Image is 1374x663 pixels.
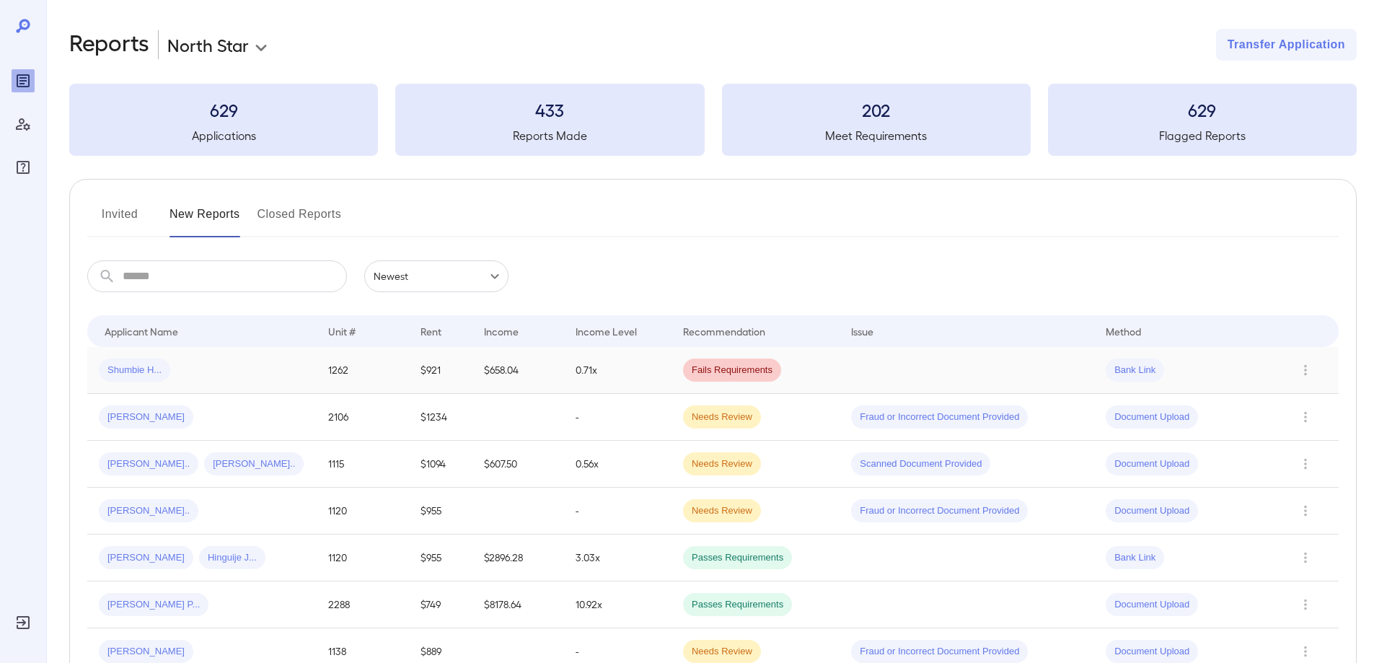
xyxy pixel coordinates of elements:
[683,410,761,424] span: Needs Review
[409,394,472,441] td: $1234
[683,504,761,518] span: Needs Review
[722,127,1031,144] h5: Meet Requirements
[1106,504,1198,518] span: Document Upload
[409,347,472,394] td: $921
[395,127,704,144] h5: Reports Made
[1106,598,1198,612] span: Document Upload
[1294,359,1317,382] button: Row Actions
[1106,551,1164,565] span: Bank Link
[1106,645,1198,659] span: Document Upload
[199,551,265,565] span: Hinguije J...
[1048,127,1357,144] h5: Flagged Reports
[317,535,408,581] td: 1120
[1106,364,1164,377] span: Bank Link
[167,33,249,56] p: North Star
[1294,405,1317,429] button: Row Actions
[683,457,761,471] span: Needs Review
[1294,593,1317,616] button: Row Actions
[683,645,761,659] span: Needs Review
[1106,457,1198,471] span: Document Upload
[257,203,342,237] button: Closed Reports
[564,394,671,441] td: -
[69,98,378,121] h3: 629
[1294,546,1317,569] button: Row Actions
[472,581,564,628] td: $8178.64
[722,98,1031,121] h3: 202
[1106,322,1141,340] div: Method
[69,84,1357,156] summary: 629Applications433Reports Made202Meet Requirements629Flagged Reports
[851,410,1028,424] span: Fraud or Incorrect Document Provided
[576,322,637,340] div: Income Level
[1106,410,1198,424] span: Document Upload
[99,598,208,612] span: [PERSON_NAME] P...
[99,551,193,565] span: [PERSON_NAME]
[1294,499,1317,522] button: Row Actions
[472,347,564,394] td: $658.04
[851,645,1028,659] span: Fraud or Incorrect Document Provided
[317,441,408,488] td: 1115
[564,535,671,581] td: 3.03x
[564,488,671,535] td: -
[1048,98,1357,121] h3: 629
[12,69,35,92] div: Reports
[105,322,178,340] div: Applicant Name
[683,598,792,612] span: Passes Requirements
[204,457,304,471] span: [PERSON_NAME]..
[99,645,193,659] span: [PERSON_NAME]
[1294,452,1317,475] button: Row Actions
[12,113,35,136] div: Manage Users
[87,203,152,237] button: Invited
[409,441,472,488] td: $1094
[409,488,472,535] td: $955
[409,581,472,628] td: $749
[317,347,408,394] td: 1262
[564,347,671,394] td: 0.71x
[364,260,508,292] div: Newest
[69,127,378,144] h5: Applications
[317,581,408,628] td: 2288
[851,504,1028,518] span: Fraud or Incorrect Document Provided
[99,457,198,471] span: [PERSON_NAME]..
[472,441,564,488] td: $607.50
[851,457,990,471] span: Scanned Document Provided
[328,322,356,340] div: Unit #
[169,203,240,237] button: New Reports
[69,29,149,61] h2: Reports
[317,488,408,535] td: 1120
[683,364,781,377] span: Fails Requirements
[851,322,874,340] div: Issue
[317,394,408,441] td: 2106
[409,535,472,581] td: $955
[683,551,792,565] span: Passes Requirements
[12,156,35,179] div: FAQ
[484,322,519,340] div: Income
[99,504,198,518] span: [PERSON_NAME]..
[1294,640,1317,663] button: Row Actions
[420,322,444,340] div: Rent
[683,322,765,340] div: Recommendation
[99,410,193,424] span: [PERSON_NAME]
[472,535,564,581] td: $2896.28
[564,441,671,488] td: 0.56x
[12,611,35,634] div: Log Out
[99,364,170,377] span: Shumbie H...
[395,98,704,121] h3: 433
[1216,29,1357,61] button: Transfer Application
[564,581,671,628] td: 10.92x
